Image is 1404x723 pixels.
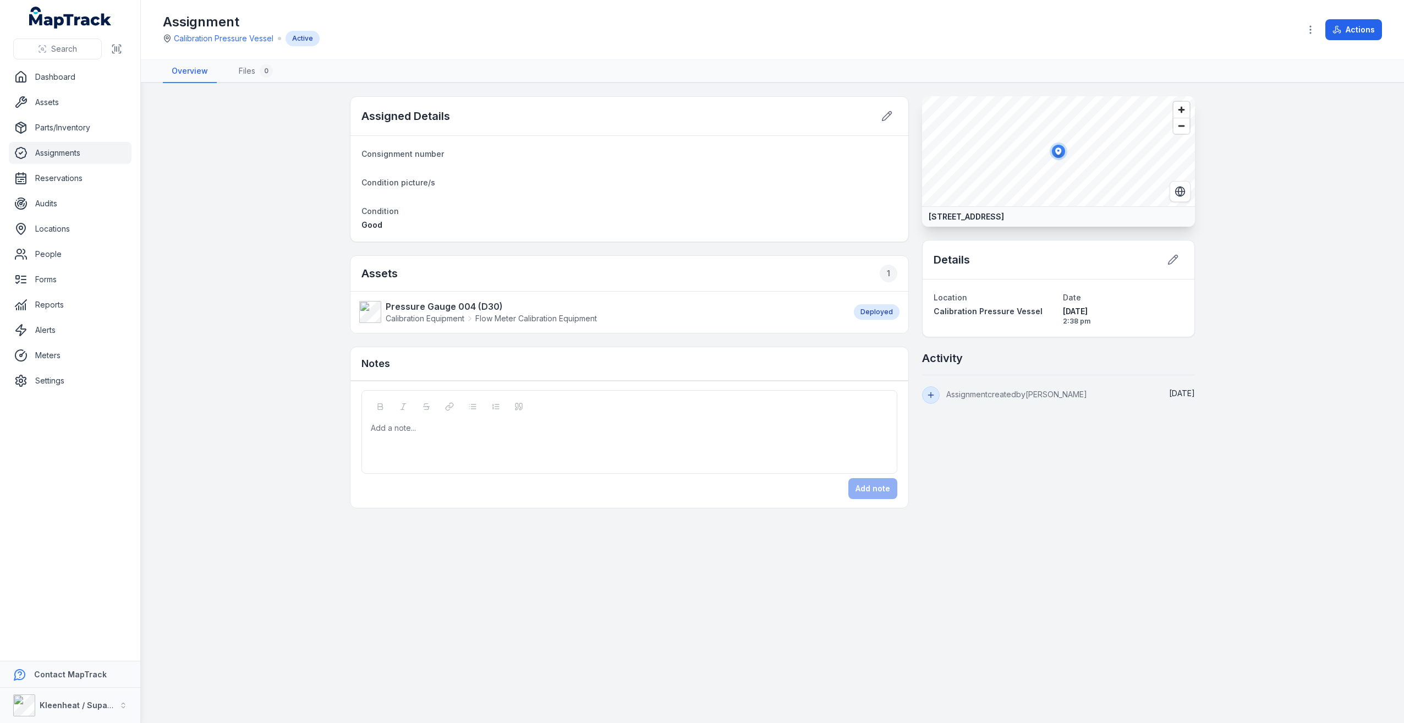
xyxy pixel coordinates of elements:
[475,313,597,324] span: Flow Meter Calibration Equipment
[934,293,967,302] span: Location
[934,252,970,267] h2: Details
[174,33,273,44] a: Calibration Pressure Vessel
[934,306,1043,316] span: Calibration Pressure Vessel
[260,64,273,78] div: 0
[1063,306,1183,326] time: 03/07/2025, 2:38:28 pm
[1169,388,1195,398] span: [DATE]
[9,91,131,113] a: Assets
[946,390,1087,399] span: Assignment created by [PERSON_NAME]
[9,294,131,316] a: Reports
[163,60,217,83] a: Overview
[361,265,897,282] h2: Assets
[1170,181,1191,202] button: Switch to Satellite View
[29,7,112,29] a: MapTrack
[9,167,131,189] a: Reservations
[1063,306,1183,317] span: [DATE]
[386,313,464,324] span: Calibration Equipment
[9,243,131,265] a: People
[51,43,77,54] span: Search
[1325,19,1382,40] button: Actions
[361,149,444,158] span: Consignment number
[286,31,320,46] div: Active
[9,370,131,392] a: Settings
[9,142,131,164] a: Assignments
[9,319,131,341] a: Alerts
[922,96,1195,206] canvas: Map
[9,344,131,366] a: Meters
[9,117,131,139] a: Parts/Inventory
[9,193,131,215] a: Audits
[386,300,597,313] strong: Pressure Gauge 004 (D30)
[34,670,107,679] strong: Contact MapTrack
[1063,317,1183,326] span: 2:38 pm
[1063,293,1081,302] span: Date
[854,304,900,320] div: Deployed
[361,356,390,371] h3: Notes
[1169,388,1195,398] time: 03/07/2025, 2:38:28 pm
[9,269,131,291] a: Forms
[361,178,435,187] span: Condition picture/s
[922,350,963,366] h2: Activity
[929,211,1004,222] strong: [STREET_ADDRESS]
[230,60,282,83] a: Files0
[9,218,131,240] a: Locations
[934,306,1054,317] a: Calibration Pressure Vessel
[361,220,382,229] span: Good
[13,39,102,59] button: Search
[361,108,450,124] h2: Assigned Details
[9,66,131,88] a: Dashboard
[1173,118,1189,134] button: Zoom out
[40,700,122,710] strong: Kleenheat / Supagas
[1173,102,1189,118] button: Zoom in
[880,265,897,282] div: 1
[359,300,843,324] a: Pressure Gauge 004 (D30)Calibration EquipmentFlow Meter Calibration Equipment
[361,206,399,216] span: Condition
[163,13,320,31] h1: Assignment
